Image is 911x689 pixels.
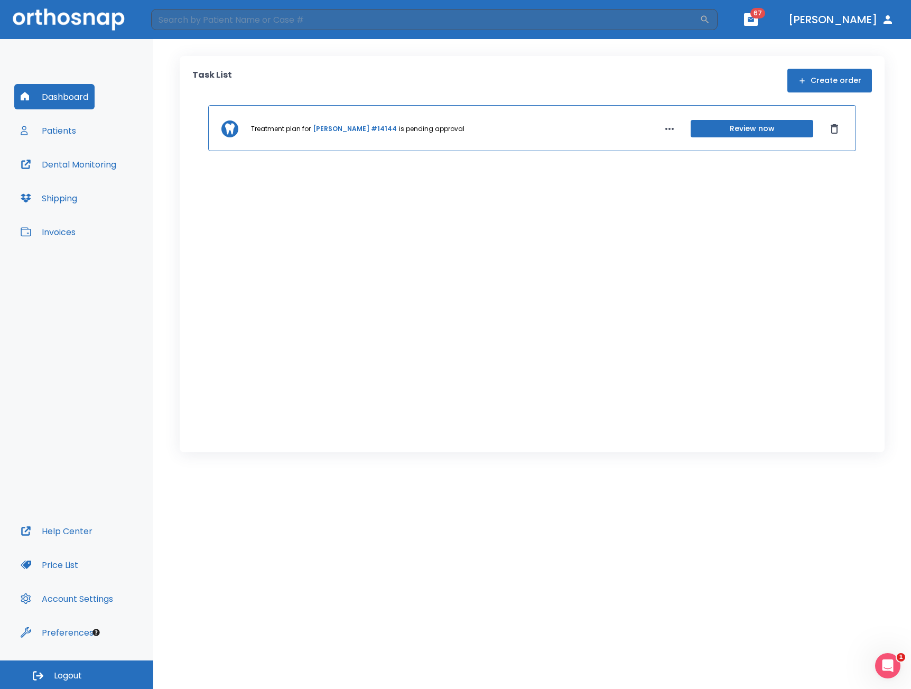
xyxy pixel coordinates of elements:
button: [PERSON_NAME] [784,10,898,29]
button: Help Center [14,518,99,544]
p: Treatment plan for [251,124,311,134]
span: 1 [897,653,905,662]
img: Orthosnap [13,8,125,30]
p: Task List [192,69,232,92]
button: Price List [14,552,85,578]
button: Review now [691,120,813,137]
a: [PERSON_NAME] #14144 [313,124,397,134]
button: Create order [787,69,872,92]
button: Invoices [14,219,82,245]
button: Dental Monitoring [14,152,123,177]
button: Patients [14,118,82,143]
span: 67 [750,8,765,18]
button: Account Settings [14,586,119,611]
iframe: Intercom live chat [875,653,900,678]
button: Shipping [14,185,83,211]
div: Tooltip anchor [91,628,101,637]
button: Dashboard [14,84,95,109]
p: is pending approval [399,124,464,134]
input: Search by Patient Name or Case # [151,9,700,30]
button: Preferences [14,620,100,645]
span: Logout [54,670,82,682]
button: Dismiss [826,120,843,137]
